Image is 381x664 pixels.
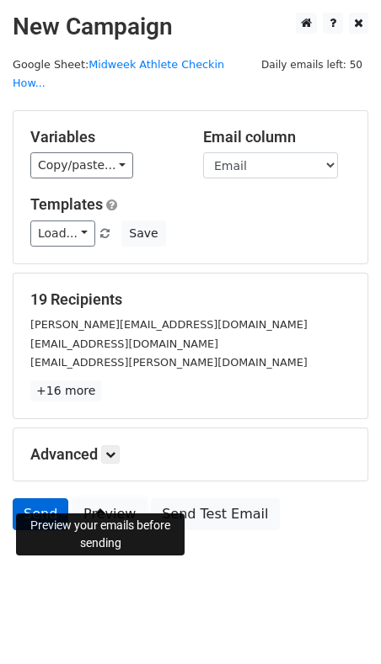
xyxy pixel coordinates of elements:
span: Daily emails left: 50 [255,56,368,74]
small: [PERSON_NAME][EMAIL_ADDRESS][DOMAIN_NAME] [30,318,308,331]
a: Templates [30,195,103,213]
a: Copy/paste... [30,152,133,178]
a: Load... [30,220,95,247]
a: Midweek Athlete Checkin How... [13,58,224,90]
a: Send Test Email [151,498,279,530]
div: Preview your emails before sending [16,513,185,555]
a: Send [13,498,68,530]
h5: 19 Recipients [30,290,351,309]
h5: Variables [30,128,178,146]
h5: Email column [203,128,351,146]
small: Google Sheet: [13,58,224,90]
small: [EMAIL_ADDRESS][PERSON_NAME][DOMAIN_NAME] [30,356,308,369]
button: Save [121,220,165,247]
a: +16 more [30,380,101,401]
small: [EMAIL_ADDRESS][DOMAIN_NAME] [30,337,218,350]
a: Preview [72,498,147,530]
iframe: Chat Widget [297,583,381,664]
h5: Advanced [30,445,351,464]
a: Daily emails left: 50 [255,58,368,71]
h2: New Campaign [13,13,368,41]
